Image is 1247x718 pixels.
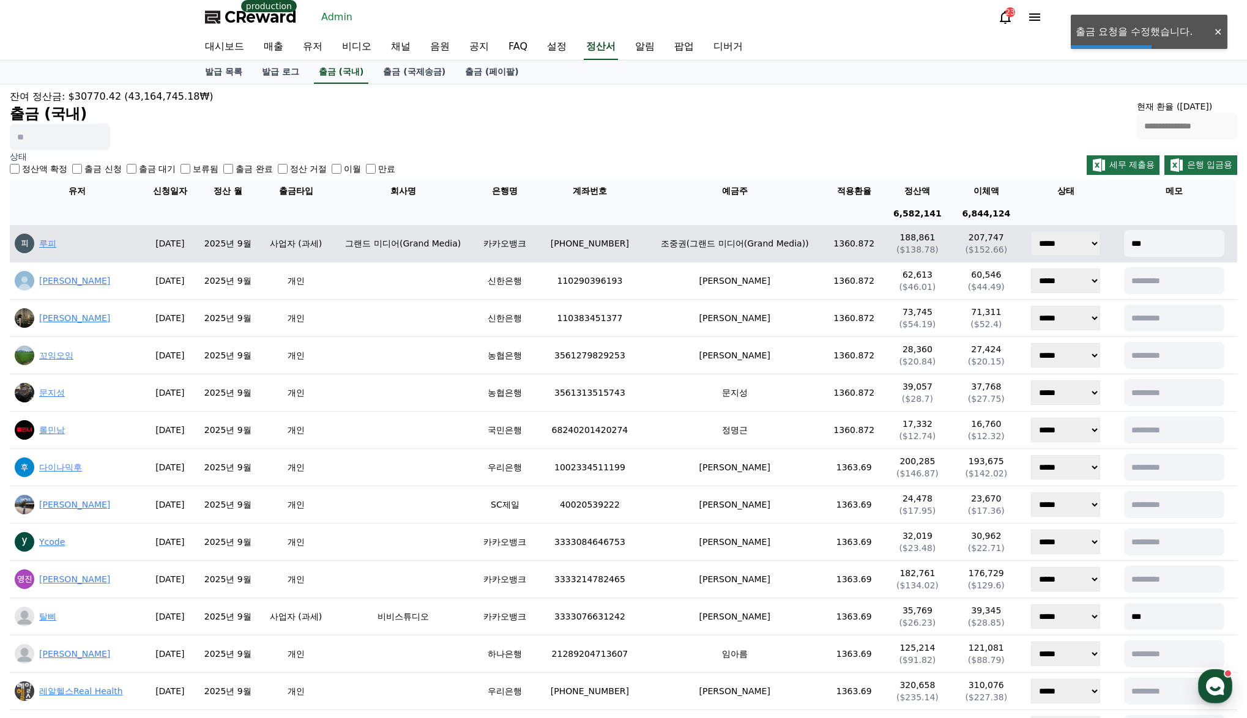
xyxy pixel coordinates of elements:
[825,337,883,374] td: 1360.872
[145,337,195,374] td: [DATE]
[644,673,825,710] td: [PERSON_NAME]
[39,686,123,696] a: 레알헬스Real Health
[888,505,947,517] p: ($17.95)
[15,607,34,626] img: profile_blank.webp
[888,679,947,691] p: 320,658
[535,635,644,673] td: 21289204713607
[252,61,309,84] a: 발급 로그
[39,425,65,435] a: 롤민남
[644,486,825,524] td: [PERSON_NAME]
[888,579,947,591] p: ($134.02)
[475,262,535,300] td: 신한은행
[261,635,332,673] td: 개인
[957,679,1016,691] p: 310,076
[195,337,261,374] td: 2025년 9월
[475,449,535,486] td: 우리은행
[254,34,293,60] a: 매출
[957,579,1016,591] p: ($129.6)
[644,561,825,598] td: [PERSON_NAME]
[145,524,195,561] td: [DATE]
[825,449,883,486] td: 1363.69
[4,388,81,418] a: 홈
[644,598,825,635] td: [PERSON_NAME]
[584,34,618,60] a: 정산서
[475,673,535,710] td: 우리은행
[261,561,332,598] td: 개인
[888,567,947,579] p: 182,761
[145,374,195,412] td: [DATE]
[332,180,475,202] th: 회사명
[261,262,332,300] td: 개인
[81,388,158,418] a: 대화
[957,505,1016,517] p: ($17.36)
[261,486,332,524] td: 개인
[261,524,332,561] td: 개인
[644,449,825,486] td: [PERSON_NAME]
[15,681,34,701] img: ACg8ocK65MJE63pC5-zNJSzSSTWk0k882f2EYDd-T5BBGq9fBrQU62HV=s96-c
[145,486,195,524] td: [DATE]
[344,163,361,175] label: 이월
[10,91,65,102] span: 잔여 정산금:
[957,691,1016,703] p: ($227.38)
[535,180,644,202] th: 계좌번호
[625,34,664,60] a: 알림
[888,343,947,355] p: 28,360
[888,281,947,293] p: ($46.01)
[644,262,825,300] td: [PERSON_NAME]
[644,374,825,412] td: 문지성
[1137,100,1237,113] p: 현재 환율 ([DATE])
[535,449,644,486] td: 1002334511199
[957,604,1016,616] p: 39,345
[888,542,947,554] p: ($23.48)
[825,524,883,561] td: 1363.69
[957,654,1016,666] p: ($88.79)
[704,34,753,60] a: 디버거
[888,604,947,616] p: 35,769
[957,231,1016,243] p: 207,747
[145,449,195,486] td: [DATE]
[957,418,1016,430] p: 16,760
[195,34,254,60] a: 대시보드
[455,61,529,84] a: 출금 (페이팔)
[888,654,947,666] p: ($91.82)
[644,180,825,202] th: 예금주
[535,561,644,598] td: 3333214782465
[195,598,261,635] td: 2025년 9월
[195,673,261,710] td: 2025년 9월
[535,262,644,300] td: 110290396193
[644,524,825,561] td: [PERSON_NAME]
[39,574,110,584] a: [PERSON_NAME]
[957,281,1016,293] p: ($44.49)
[195,262,261,300] td: 2025년 9월
[998,10,1013,24] a: 23
[145,673,195,710] td: [DATE]
[332,598,475,635] td: 비비스튜디오
[195,524,261,561] td: 2025년 9월
[957,380,1016,393] p: 37,768
[888,268,947,281] p: 62,613
[15,532,34,552] img: ACg8ocIxRtxopCShtTDOUU__9upKbU8sd6GsPfdQpS_CiiayQApeKQ=s96-c
[644,412,825,449] td: 정명근
[15,457,34,477] img: ACg8ocKkatP8Q1H0Y4_SyLs82BXbuFe9kN8noesWniz9CAjZ-fejdw=s96-c
[39,406,46,416] span: 홈
[10,104,214,124] h2: 출금 (국내)
[644,225,825,262] td: 조중권(그랜드 미디어(Grand Media))
[39,239,56,248] a: 루피
[39,537,65,547] a: Ycode
[535,300,644,337] td: 110383451377
[145,180,195,202] th: 신청일자
[332,34,381,60] a: 비디오
[261,598,332,635] td: 사업자 (과세)
[952,180,1021,202] th: 이체액
[888,393,947,405] p: ($28.7)
[15,308,34,328] img: img_640x640.jpg
[1005,7,1015,17] div: 23
[10,150,395,163] p: 상태
[195,486,261,524] td: 2025년 9월
[189,406,204,416] span: 설정
[957,393,1016,405] p: ($27.75)
[145,225,195,262] td: [DATE]
[195,412,261,449] td: 2025년 9월
[195,374,261,412] td: 2025년 9월
[225,7,297,27] span: CReward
